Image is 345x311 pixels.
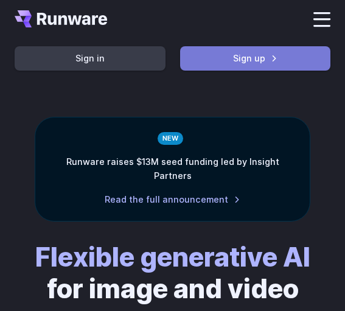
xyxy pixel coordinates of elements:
[35,241,310,273] strong: Flexible generative AI
[35,117,311,222] div: Runware raises $13M seed funding led by Insight Partners
[15,10,107,27] a: Go to /
[15,46,166,70] a: Sign in
[180,46,331,70] a: Sign up
[35,241,310,304] h1: for image and video
[105,192,240,206] a: Read the full announcement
